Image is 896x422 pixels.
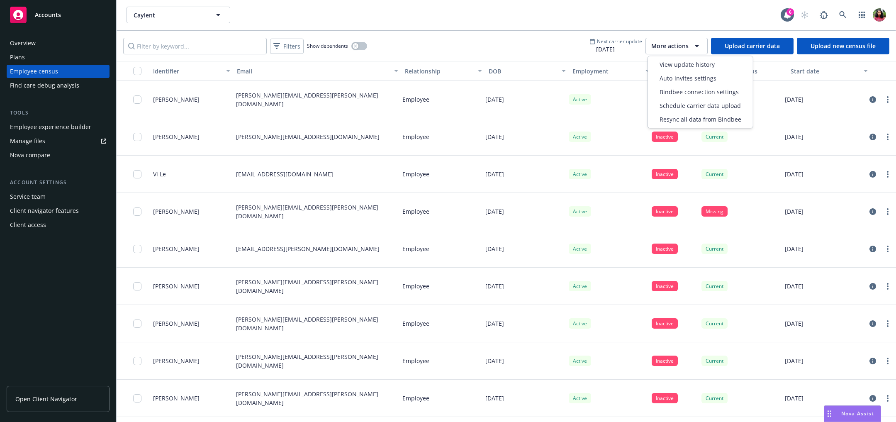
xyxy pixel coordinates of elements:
[569,318,591,329] div: Active
[701,169,728,179] div: Current
[236,352,396,370] p: [PERSON_NAME][EMAIL_ADDRESS][PERSON_NAME][DOMAIN_NAME]
[133,320,141,328] input: Toggle Row Selected
[868,95,878,105] a: circleInformation
[10,218,46,232] div: Client access
[648,56,753,128] div: More actions
[785,394,803,402] p: [DATE]
[35,12,61,18] span: Accounts
[701,206,728,217] div: Missing
[660,74,716,83] span: Auto-invites settings
[7,204,110,217] a: Client navigator features
[236,170,333,178] p: [EMAIL_ADDRESS][DOMAIN_NAME]
[785,132,803,141] p: [DATE]
[7,149,110,162] a: Nova compare
[785,319,803,328] p: [DATE]
[153,319,200,328] span: [PERSON_NAME]
[485,356,504,365] p: [DATE]
[824,406,835,422] div: Drag to move
[10,149,50,162] div: Nova compare
[883,169,893,179] a: more
[133,95,141,104] input: Toggle Row Selected
[7,120,110,134] a: Employee experience builder
[785,207,803,216] p: [DATE]
[569,94,591,105] div: Active
[402,61,485,81] button: Relationship
[873,8,886,22] img: photo
[868,132,878,142] a: circleInformation
[402,319,429,328] p: Employee
[572,67,640,76] div: Employment
[883,207,893,217] a: more
[883,281,893,291] a: more
[660,60,715,69] span: View update history
[153,282,200,290] span: [PERSON_NAME]
[489,67,557,76] div: DOB
[133,207,141,216] input: Toggle Row Selected
[10,51,25,64] div: Plans
[236,203,396,220] p: [PERSON_NAME][EMAIL_ADDRESS][PERSON_NAME][DOMAIN_NAME]
[569,244,591,254] div: Active
[127,7,230,23] button: Caylent
[133,133,141,141] input: Toggle Row Selected
[701,393,728,403] div: Current
[7,3,110,27] a: Accounts
[868,207,878,217] a: circleInformation
[153,132,200,141] span: [PERSON_NAME]
[854,7,870,23] a: Switch app
[402,95,429,104] p: Employee
[283,42,300,51] span: Filters
[485,170,504,178] p: [DATE]
[868,393,878,403] a: circleInformation
[10,65,58,78] div: Employee census
[883,356,893,366] a: more
[485,282,504,290] p: [DATE]
[7,190,110,203] a: Service team
[153,356,200,365] span: [PERSON_NAME]
[10,204,79,217] div: Client navigator features
[868,319,878,329] a: circleInformation
[402,282,429,290] p: Employee
[133,282,141,290] input: Toggle Row Selected
[785,170,803,178] p: [DATE]
[7,109,110,117] div: Tools
[569,169,591,179] div: Active
[236,132,380,141] p: [PERSON_NAME][EMAIL_ADDRESS][DOMAIN_NAME]
[485,394,504,402] p: [DATE]
[7,51,110,64] a: Plans
[711,38,794,54] a: Upload carrier data
[133,394,141,402] input: Toggle Row Selected
[236,91,396,108] p: [PERSON_NAME][EMAIL_ADDRESS][PERSON_NAME][DOMAIN_NAME]
[123,38,267,54] input: Filter by keyword...
[569,132,591,142] div: Active
[15,395,77,403] span: Open Client Navigator
[402,132,429,141] p: Employee
[134,11,205,20] span: Caylent
[652,318,678,329] div: Inactive
[652,356,678,366] div: Inactive
[701,356,728,366] div: Current
[133,357,141,365] input: Toggle Row Selected
[883,244,893,254] a: more
[868,356,878,366] a: circleInformation
[133,245,141,253] input: Toggle Row Selected
[10,190,46,203] div: Service team
[402,394,429,402] p: Employee
[153,67,221,76] div: Identifier
[796,7,813,23] a: Start snowing
[7,218,110,232] a: Client access
[10,79,79,92] div: Find care debug analysis
[785,95,803,104] p: [DATE]
[485,207,504,216] p: [DATE]
[701,281,728,291] div: Current
[236,390,396,407] p: [PERSON_NAME][EMAIL_ADDRESS][PERSON_NAME][DOMAIN_NAME]
[272,40,302,52] span: Filters
[868,169,878,179] a: circleInformation
[10,134,45,148] div: Manage files
[797,38,889,54] a: Upload new census file
[651,42,689,50] span: More actions
[785,244,803,253] p: [DATE]
[701,132,728,142] div: Current
[7,178,110,187] div: Account settings
[569,356,591,366] div: Active
[485,61,569,81] button: DOB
